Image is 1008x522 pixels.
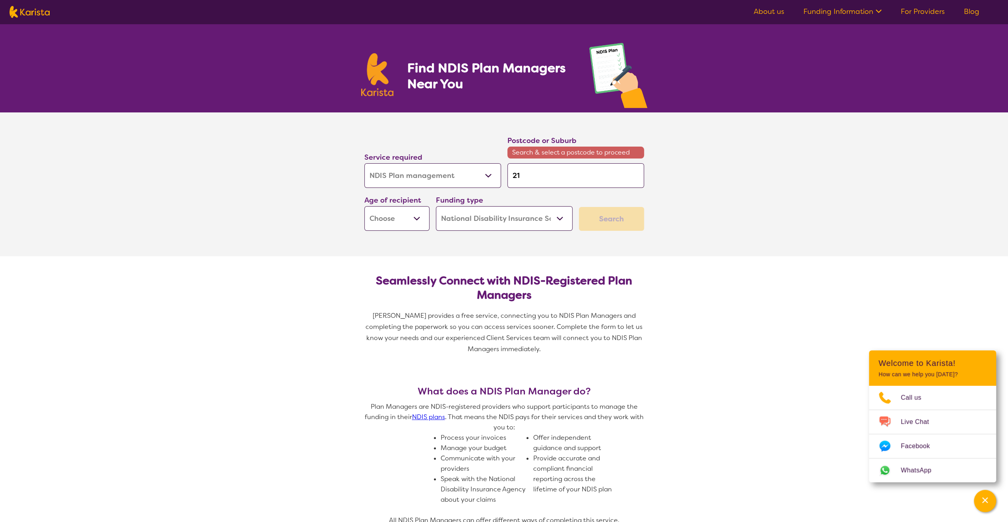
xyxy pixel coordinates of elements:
li: Offer independent guidance and support [533,433,619,453]
p: Plan Managers are NDIS-registered providers who support participants to manage the funding in the... [361,402,647,433]
img: plan-management [589,43,647,112]
h1: Find NDIS Plan Managers Near You [407,60,573,92]
a: Blog [964,7,979,16]
li: Provide accurate and compliant financial reporting across the lifetime of your NDIS plan [533,453,619,495]
h2: Welcome to Karista! [878,358,987,368]
h3: What does a NDIS Plan Manager do? [361,386,647,397]
label: Postcode or Suburb [507,136,577,145]
li: Manage your budget [441,443,527,453]
span: [PERSON_NAME] provides a free service, connecting you to NDIS Plan Managers and completing the pa... [366,311,644,353]
a: For Providers [901,7,945,16]
a: About us [754,7,784,16]
p: How can we help you [DATE]? [878,371,987,378]
h2: Seamlessly Connect with NDIS-Registered Plan Managers [371,274,638,302]
label: Age of recipient [364,195,421,205]
span: WhatsApp [901,464,941,476]
div: Channel Menu [869,350,996,482]
a: Funding Information [803,7,882,16]
img: Karista logo [10,6,50,18]
span: Facebook [901,440,939,452]
li: Speak with the National Disability Insurance Agency about your claims [441,474,527,505]
label: Funding type [436,195,483,205]
li: Communicate with your providers [441,453,527,474]
input: Type [507,163,644,188]
li: Process your invoices [441,433,527,443]
span: Search & select a postcode to proceed [507,147,644,159]
ul: Choose channel [869,386,996,482]
img: Karista logo [361,53,394,96]
a: NDIS plans [412,413,445,421]
a: Web link opens in a new tab. [869,458,996,482]
span: Live Chat [901,416,938,428]
span: Call us [901,392,931,404]
label: Service required [364,153,422,162]
button: Channel Menu [974,490,996,512]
